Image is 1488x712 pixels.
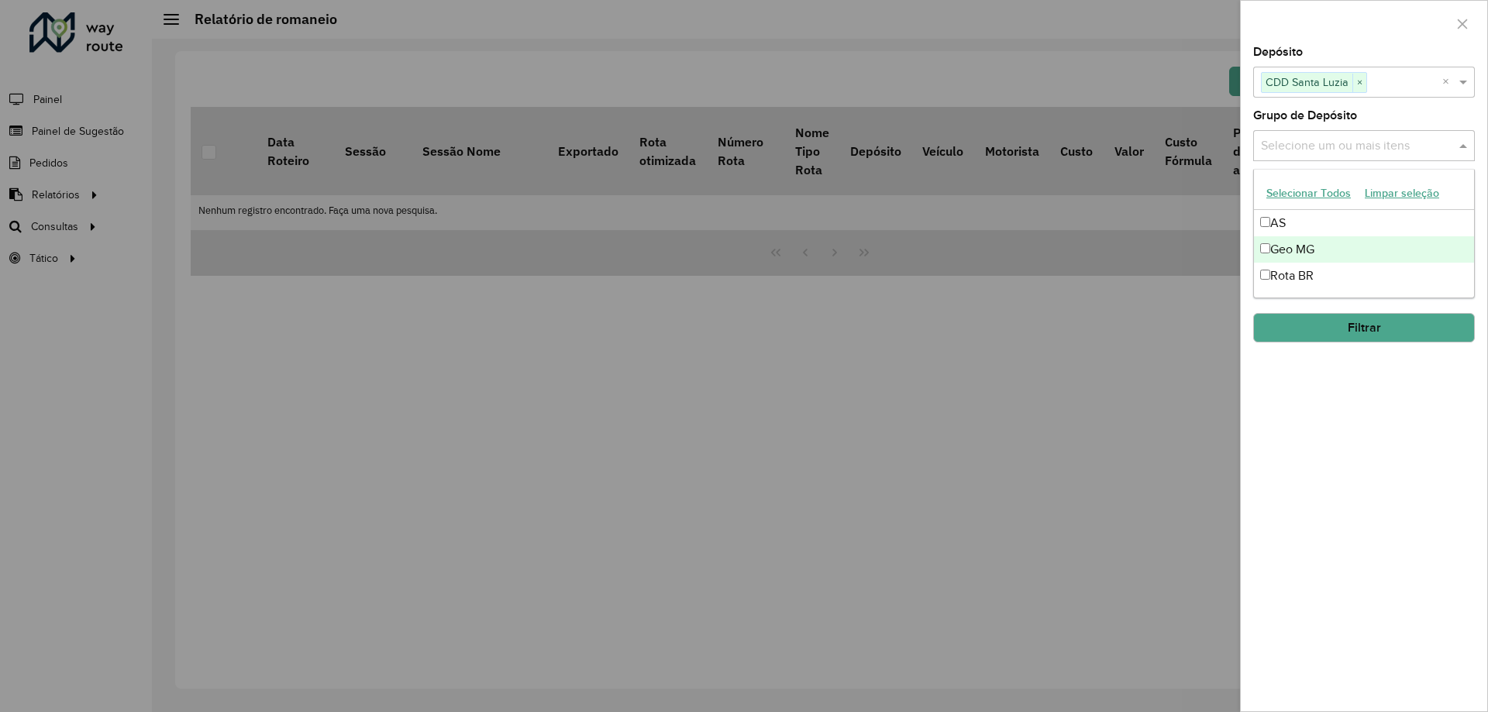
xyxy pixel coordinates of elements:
button: Limpar seleção [1358,181,1446,205]
div: Rota BR [1254,263,1474,289]
span: CDD Santa Luzia [1262,73,1352,91]
ng-dropdown-panel: Options list [1253,169,1475,298]
button: Selecionar Todos [1259,181,1358,205]
div: AS [1254,210,1474,236]
label: Depósito [1253,43,1303,61]
span: Clear all [1442,73,1455,91]
button: Filtrar [1253,313,1475,342]
span: × [1352,74,1366,92]
label: Grupo de Depósito [1253,106,1357,125]
div: Geo MG [1254,236,1474,263]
